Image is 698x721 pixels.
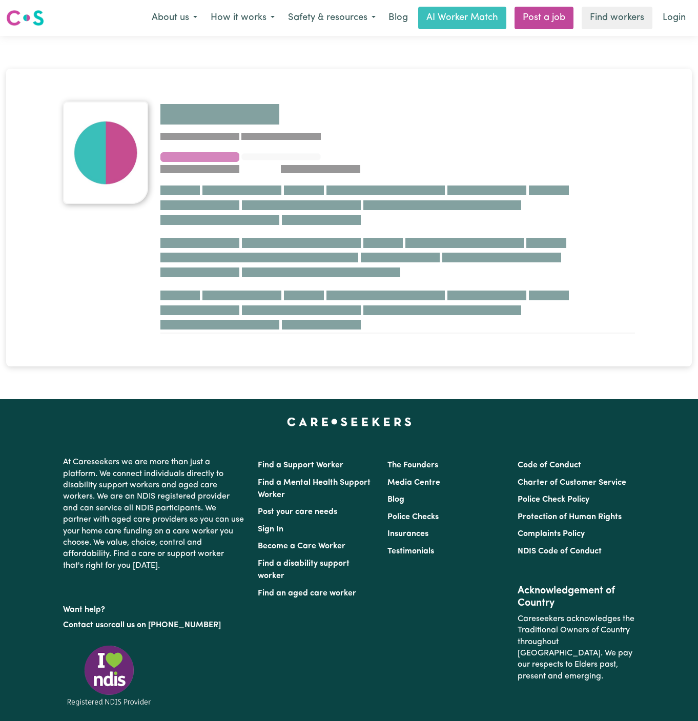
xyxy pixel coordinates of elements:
a: Insurances [387,530,428,538]
a: NDIS Code of Conduct [518,547,602,555]
a: Careseekers home page [287,418,412,426]
a: Blog [387,496,404,504]
p: At Careseekers we are more than just a platform. We connect individuals directly to disability su... [63,452,245,575]
button: About us [145,7,204,29]
a: Login [656,7,692,29]
a: Become a Care Worker [258,542,345,550]
a: Charter of Customer Service [518,479,626,487]
a: Post your care needs [258,508,337,516]
a: Careseekers logo [6,6,44,30]
a: The Founders [387,461,438,469]
a: Find workers [582,7,652,29]
h2: Acknowledgement of Country [518,585,635,609]
a: Protection of Human Rights [518,513,622,521]
p: or [63,615,245,635]
a: Find a Mental Health Support Worker [258,479,371,499]
button: How it works [204,7,281,29]
img: Careseekers logo [6,9,44,27]
a: Find a Support Worker [258,461,343,469]
a: AI Worker Match [418,7,506,29]
a: Complaints Policy [518,530,585,538]
a: Find a disability support worker [258,560,350,580]
a: Blog [382,7,414,29]
p: Want help? [63,600,245,615]
a: Testimonials [387,547,434,555]
a: Find an aged care worker [258,589,356,598]
p: Careseekers acknowledges the Traditional Owners of Country throughout [GEOGRAPHIC_DATA]. We pay o... [518,609,635,686]
a: Police Check Policy [518,496,589,504]
a: Code of Conduct [518,461,581,469]
button: Safety & resources [281,7,382,29]
a: Sign In [258,525,283,533]
a: Post a job [515,7,573,29]
img: Registered NDIS provider [63,644,155,708]
a: Contact us [63,621,104,629]
a: Media Centre [387,479,440,487]
a: Police Checks [387,513,439,521]
a: call us on [PHONE_NUMBER] [111,621,221,629]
